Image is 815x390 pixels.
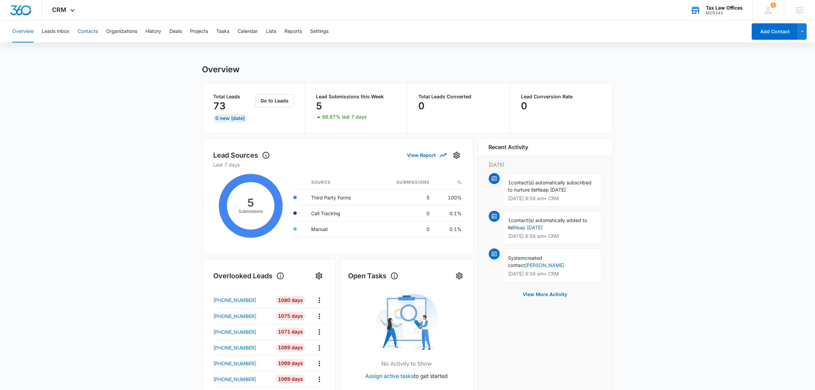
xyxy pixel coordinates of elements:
[276,375,305,383] div: 1069 Days
[508,180,592,193] span: contact(s) automatically subscribed to nurture list
[375,175,435,190] th: Submissions
[216,21,229,42] button: Tasks
[419,94,499,99] p: Total Leads Converted
[255,98,294,103] a: Go to Leads
[489,143,529,151] h6: Recent Activity
[407,149,446,161] button: View Report
[310,21,329,42] button: Settings
[266,21,276,42] button: Lists
[214,328,271,336] a: [PHONE_NUMBER]
[276,328,305,336] div: 1071 Days
[78,21,98,42] button: Contacts
[521,100,527,111] p: 0
[348,271,398,281] h1: Open Tasks
[314,342,324,353] button: Actions
[435,190,462,205] td: 100%
[314,295,324,305] button: Actions
[214,376,256,383] p: [PHONE_NUMBER]
[255,94,294,107] button: Go to Leads
[214,150,270,160] h1: Lead Sources
[508,271,596,276] p: [DATE] 8:56 am • CRM
[214,100,226,111] p: 73
[508,255,525,261] span: System
[365,372,448,380] p: to get started
[508,217,511,223] span: 1
[306,175,375,190] th: Source
[365,373,414,379] a: Assign active tasks
[454,270,465,281] button: Settings
[375,221,435,237] td: 0
[521,94,602,99] p: Lead Conversion Rate
[306,190,375,205] td: Third Party Forms
[451,150,462,161] button: Settings
[12,21,34,42] button: Overview
[214,271,284,281] h1: Overlooked Leads
[514,224,543,230] a: Keap [DATE]
[238,21,258,42] button: Calendar
[214,114,247,122] div: 0 New [DATE]
[214,313,256,320] p: [PHONE_NUMBER]
[706,11,743,15] div: account id
[538,187,566,193] span: Keap [DATE]
[214,296,256,304] p: [PHONE_NUMBER]
[419,100,425,111] p: 0
[525,262,565,268] a: [PERSON_NAME]
[214,161,462,168] p: Last 7 days
[314,327,324,337] button: Actions
[214,344,271,351] a: [PHONE_NUMBER]
[435,175,462,190] th: %
[381,359,432,368] p: No Activity to Show
[214,360,271,367] a: [PHONE_NUMBER]
[214,313,271,320] a: [PHONE_NUMBER]
[752,23,798,40] button: Add Contact
[214,94,254,99] p: Total Leads
[276,312,305,320] div: 1075 Days
[106,21,137,42] button: Organizations
[276,343,305,352] div: 1069 Days
[214,360,256,367] p: [PHONE_NUMBER]
[435,221,462,237] td: 0.1%
[276,359,305,367] div: 1069 Days
[214,296,271,304] a: [PHONE_NUMBER]
[284,21,302,42] button: Reports
[314,270,324,281] button: Settings
[435,205,462,221] td: 0.1%
[316,94,396,99] p: Lead Submissions this Week
[190,21,208,42] button: Projects
[706,5,743,11] div: account name
[516,286,574,303] button: View More Activity
[314,358,324,369] button: Actions
[508,255,543,268] span: created contact
[276,296,305,304] div: 1080 Days
[306,221,375,237] td: Manual
[314,374,324,385] button: Actions
[771,2,776,8] span: 1
[52,6,67,13] span: CRM
[214,344,256,351] p: [PHONE_NUMBER]
[508,196,596,201] p: [DATE] 8:56 am • CRM
[214,328,256,336] p: [PHONE_NUMBER]
[508,234,596,239] p: [DATE] 8:56 am • CRM
[306,205,375,221] td: Call Tracking
[42,21,69,42] button: Leads Inbox
[375,190,435,205] td: 5
[322,114,367,119] p: 66.67% last 7 days
[202,64,240,75] h1: Overview
[375,205,435,221] td: 0
[508,180,511,185] span: 1
[314,311,324,321] button: Actions
[316,100,322,111] p: 5
[145,21,161,42] button: History
[508,217,587,230] span: contact(s) automatically added to list
[214,376,271,383] a: [PHONE_NUMBER]
[771,2,776,8] div: notifications count
[489,161,602,168] p: [DATE]
[169,21,182,42] button: Deals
